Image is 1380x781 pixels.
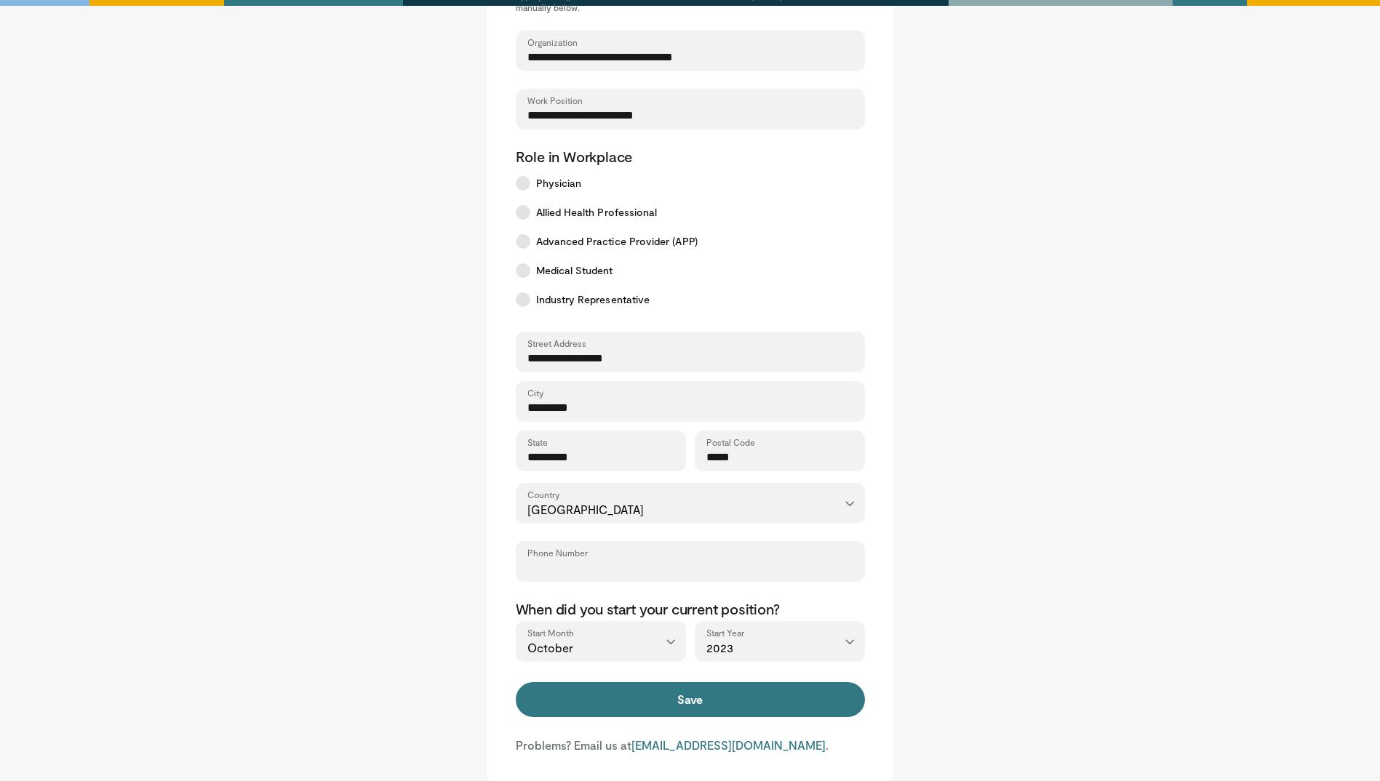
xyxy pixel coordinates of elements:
[536,205,658,220] span: Allied Health Professional
[527,387,543,398] label: City
[536,234,698,249] span: Advanced Practice Provider (APP)
[527,337,586,349] label: Street Address
[631,738,826,752] a: [EMAIL_ADDRESS][DOMAIN_NAME]
[527,95,583,106] label: Work Position
[516,737,865,753] p: Problems? Email us at .
[516,682,865,717] button: Save
[527,547,588,558] label: Phone Number
[706,436,755,448] label: Postal Code
[536,263,613,278] span: Medical Student
[536,292,650,307] span: Industry Representative
[527,436,548,448] label: State
[527,36,578,48] label: Organization
[536,176,582,191] span: Physician
[516,599,865,618] p: When did you start your current position?
[516,147,865,166] p: Role in Workplace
